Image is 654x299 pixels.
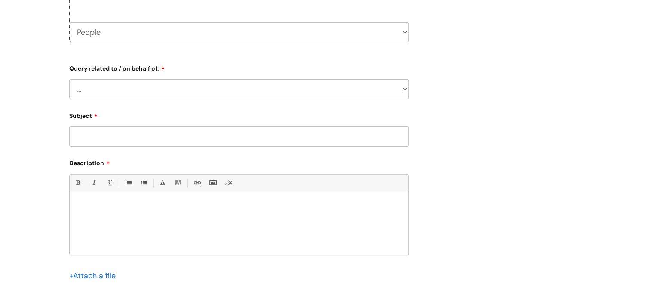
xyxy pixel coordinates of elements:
label: Query related to / on behalf of: [69,62,409,72]
a: Font Color [157,177,168,188]
a: • Unordered List (Ctrl-Shift-7) [123,177,133,188]
a: Bold (Ctrl-B) [72,177,83,188]
a: Underline(Ctrl-U) [104,177,115,188]
a: Remove formatting (Ctrl-\) [223,177,234,188]
label: Description [69,157,409,167]
a: Back Color [173,177,184,188]
a: Link [191,177,202,188]
a: 1. Ordered List (Ctrl-Shift-8) [138,177,149,188]
div: Attach a file [69,269,121,283]
a: Insert Image... [207,177,218,188]
a: Italic (Ctrl-I) [88,177,99,188]
label: Subject [69,109,409,120]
